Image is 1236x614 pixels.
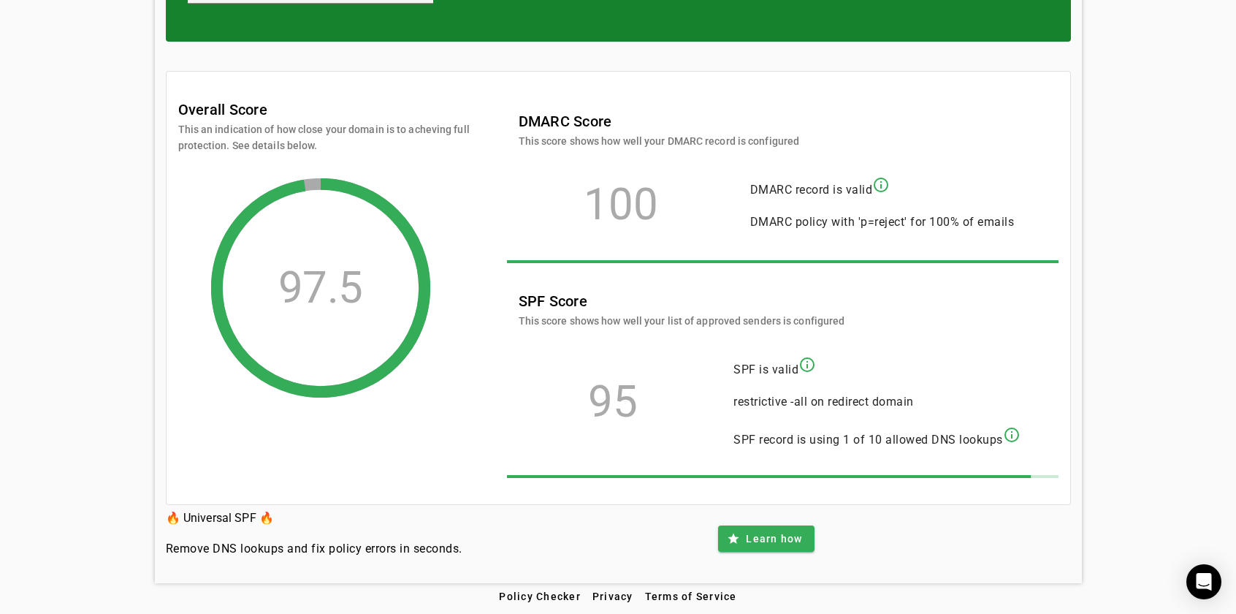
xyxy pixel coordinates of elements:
[733,363,798,376] span: SPF is valid
[733,433,1003,447] span: SPF record is using 1 of 10 allowed DNS lookups
[1003,426,1021,444] mat-icon: info_outline
[733,395,914,409] span: restrictive -all on redirect domain
[798,356,816,374] mat-icon: info_outline
[519,110,800,133] mat-card-title: DMARC Score
[493,583,587,610] button: Policy Checker
[746,531,802,546] span: Learn how
[645,591,737,602] span: Terms of Service
[1186,564,1221,599] div: Open Intercom Messenger
[750,215,1015,229] span: DMARC policy with 'p=reject' for 100% of emails
[166,540,462,558] h4: Remove DNS lookups and fix policy errors in seconds.
[178,98,267,121] mat-card-title: Overall Score
[587,583,639,610] button: Privacy
[519,289,845,313] mat-card-title: SPF Score
[519,197,724,212] div: 100
[519,395,708,409] div: 95
[519,313,845,329] mat-card-subtitle: This score shows how well your list of approved senders is configured
[519,133,800,149] mat-card-subtitle: This score shows how well your DMARC record is configured
[166,508,462,528] h3: 🔥 Universal SPF 🔥
[178,121,470,153] mat-card-subtitle: This an indication of how close your domain is to acheving full protection. See details below.
[278,281,363,295] div: 97.5
[499,591,581,602] span: Policy Checker
[592,591,633,602] span: Privacy
[872,176,890,194] mat-icon: info_outline
[750,183,873,197] span: DMARC record is valid
[718,526,814,552] button: Learn how
[639,583,743,610] button: Terms of Service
